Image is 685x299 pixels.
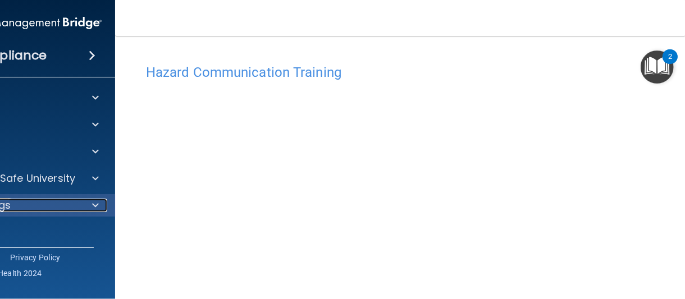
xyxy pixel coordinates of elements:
[641,50,674,84] button: Open Resource Center, 2 new notifications
[668,57,672,71] div: 2
[10,252,61,263] a: Privacy Policy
